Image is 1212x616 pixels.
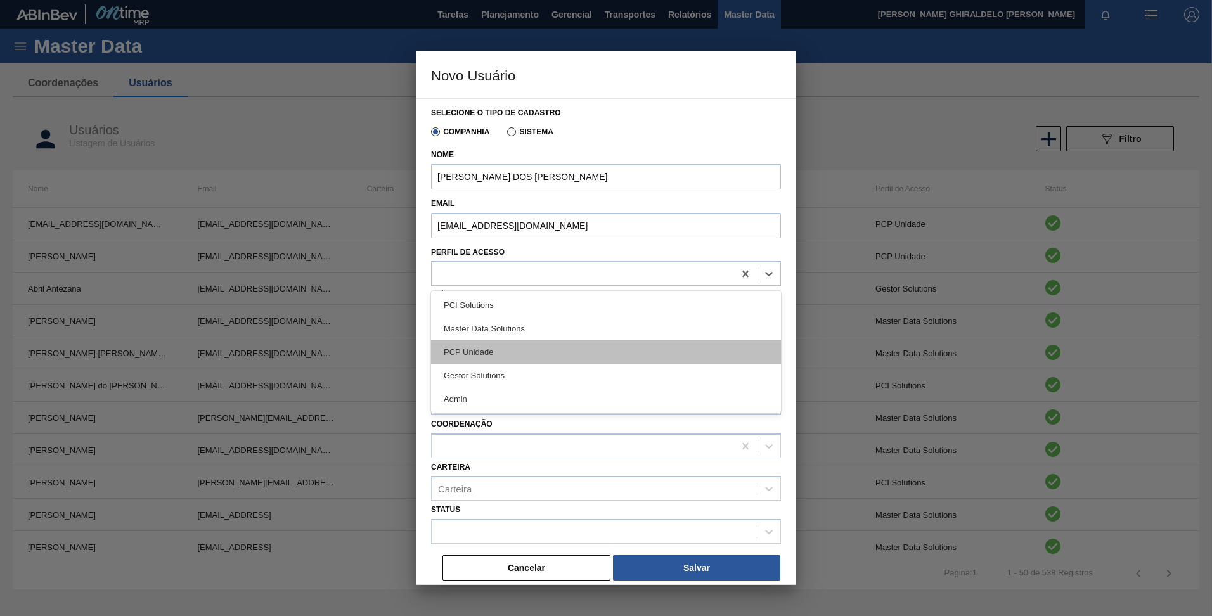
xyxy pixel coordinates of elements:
div: Admin [431,387,781,411]
div: PCP Unidade [431,340,781,364]
h3: Novo Usuário [416,51,796,99]
label: País [431,290,448,299]
div: Carteira [438,484,472,494]
label: Carteira [431,463,470,472]
label: Companhia [431,127,489,136]
label: Sistema [507,127,553,136]
div: Master Data Solutions [431,317,781,340]
button: Salvar [613,555,780,581]
label: Status [431,505,460,514]
label: Perfil de Acesso [431,248,505,257]
label: Nome [431,146,781,164]
div: PCI Solutions [431,293,781,317]
button: Cancelar [442,555,610,581]
label: Coordenação [431,420,493,428]
label: Selecione o tipo de cadastro [431,108,561,117]
div: Gestor Solutions [431,364,781,387]
label: Email [431,195,781,213]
